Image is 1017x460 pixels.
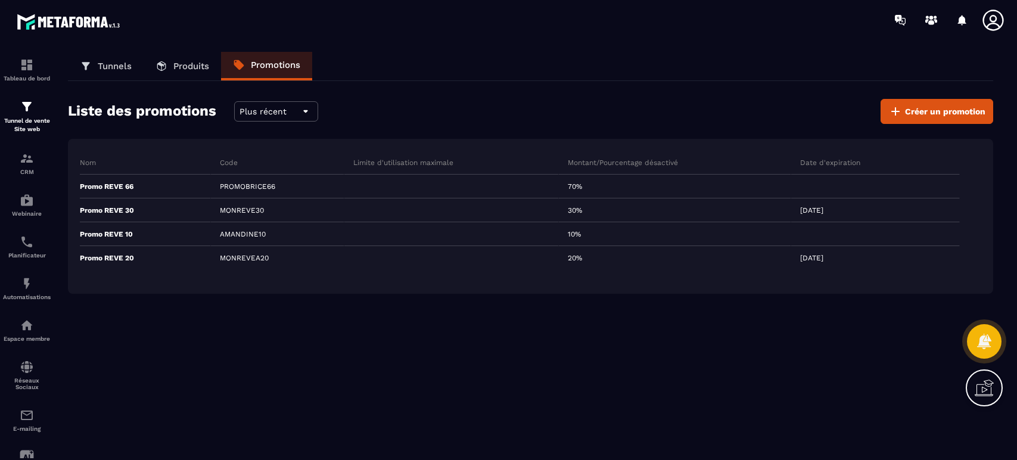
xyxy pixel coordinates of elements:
p: Produits [173,61,209,72]
img: social-network [20,360,34,374]
img: formation [20,151,34,166]
p: Promo REVE 10 [80,229,133,239]
img: formation [20,100,34,114]
p: Espace membre [3,335,51,342]
img: automations [20,276,34,291]
p: Réseaux Sociaux [3,377,51,390]
p: Tableau de bord [3,75,51,82]
p: Promo REVE 30 [80,206,134,215]
a: Produits [144,52,221,80]
p: Tunnel de vente Site web [3,117,51,133]
a: automationsautomationsWebinaire [3,184,51,226]
p: Automatisations [3,294,51,300]
img: email [20,408,34,422]
img: logo [17,11,124,33]
h2: Liste des promotions [68,99,216,124]
img: automations [20,193,34,207]
a: formationformationTunnel de vente Site web [3,91,51,142]
p: Nom [80,158,96,167]
a: automationsautomationsEspace membre [3,309,51,351]
p: E-mailing [3,425,51,432]
img: automations [20,318,34,332]
p: Code [220,158,238,167]
p: Webinaire [3,210,51,217]
a: Promotions [221,52,312,80]
button: Créer un promotion [881,99,993,124]
a: formationformationTableau de bord [3,49,51,91]
p: CRM [3,169,51,175]
p: Planificateur [3,252,51,259]
img: scheduler [20,235,34,249]
p: Date d'expiration [800,158,860,167]
p: Montant/Pourcentage désactivé [568,158,678,167]
span: Créer un promotion [905,105,985,117]
p: Limite d'utilisation maximale [353,158,453,167]
p: [DATE] [800,206,823,215]
a: social-networksocial-networkRéseaux Sociaux [3,351,51,399]
img: formation [20,58,34,72]
a: emailemailE-mailing [3,399,51,441]
p: Promo REVE 66 [80,182,133,191]
a: schedulerschedulerPlanificateur [3,226,51,268]
p: [DATE] [800,254,823,262]
p: Promo REVE 20 [80,253,134,263]
p: Tunnels [98,61,132,72]
span: Plus récent [240,107,287,116]
p: Promotions [251,60,300,70]
a: Tunnels [68,52,144,80]
a: formationformationCRM [3,142,51,184]
a: automationsautomationsAutomatisations [3,268,51,309]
